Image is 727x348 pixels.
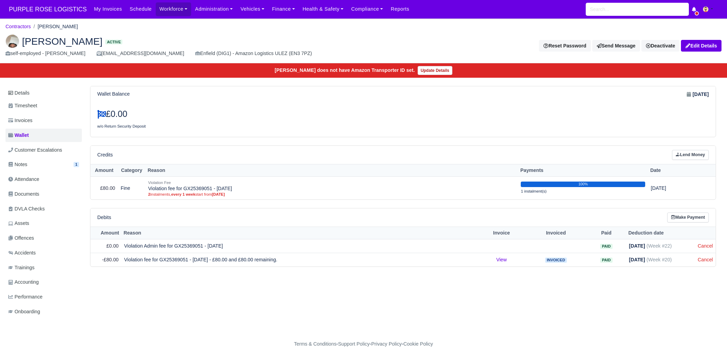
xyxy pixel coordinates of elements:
[8,293,43,301] span: Performance
[168,340,560,348] div: - - -
[496,257,507,262] a: View
[8,161,27,168] span: Notes
[626,227,695,239] th: Deduction date
[90,2,126,16] a: My Invoices
[5,50,86,57] div: self-employed - [PERSON_NAME]
[97,152,113,158] h6: Credits
[681,40,722,52] a: Edit Details
[5,24,31,29] a: Contractors
[5,261,82,274] a: Trainings
[521,182,645,187] div: 100%
[5,202,82,216] a: DVLA Checks
[600,258,612,263] span: Paid
[629,257,645,262] strong: [DATE]
[348,2,387,16] a: Compliance
[5,87,82,99] a: Details
[371,341,402,347] a: Privacy Policy
[97,215,111,220] h6: Debits
[698,257,713,262] a: Cancel
[586,3,689,16] input: Search...
[629,243,645,249] strong: [DATE]
[8,175,39,183] span: Attendance
[8,146,62,154] span: Customer Escalations
[5,290,82,304] a: Performance
[171,192,195,196] strong: every 1 week
[148,192,515,197] small: instalments, start from
[97,91,130,97] h6: Wallet Balance
[5,2,90,16] span: PURPLE ROSE LOGISTICS
[693,90,709,98] strong: [DATE]
[5,275,82,289] a: Accounting
[8,219,29,227] span: Assets
[5,143,82,157] a: Customer Escalations
[102,257,119,262] span: -£80.00
[5,158,82,171] a: Notes 1
[5,114,82,127] a: Invoices
[148,192,150,196] strong: 2
[97,109,398,119] h3: £0.00
[8,131,29,139] span: Wallet
[647,243,672,249] span: (Week #22)
[5,173,82,186] a: Attendance
[5,3,90,16] a: PURPLE ROSE LOGISTICS
[8,234,34,242] span: Offences
[647,257,672,262] span: (Week #20)
[5,246,82,260] a: Accidents
[126,2,155,16] a: Schedule
[268,2,299,16] a: Finance
[105,40,122,45] span: Active
[156,2,191,16] a: Workforce
[8,190,39,198] span: Documents
[191,2,236,16] a: Administration
[8,308,40,316] span: Onboarding
[121,253,478,266] td: Violation fee for GX25369051 - [DATE] - £80.00 and £80.00 remaining.
[641,40,680,52] a: Deactivate
[545,258,567,263] span: Invoiced
[5,187,82,201] a: Documents
[403,341,433,347] a: Cookie Policy
[387,2,413,16] a: Reports
[106,243,119,249] span: £0.00
[698,243,713,249] a: Cancel
[5,129,82,142] a: Wallet
[294,341,336,347] a: Terms & Conditions
[90,177,118,199] td: £80.00
[521,189,547,193] small: 1 instalment(s)
[8,117,32,124] span: Invoices
[539,40,591,52] button: Reset Password
[338,341,370,347] a: Support Policy
[8,205,45,213] span: DVLA Checks
[5,217,82,230] a: Assets
[592,40,640,52] a: Send Message
[118,177,145,199] td: Fine
[5,305,82,318] a: Onboarding
[648,164,693,177] th: Date
[600,244,612,249] span: Paid
[525,227,586,239] th: Invoiced
[237,2,268,16] a: Vehicles
[145,164,518,177] th: Reason
[8,102,37,110] span: Timesheet
[74,162,79,167] span: 1
[299,2,348,16] a: Health & Safety
[121,227,478,239] th: Reason
[672,150,709,160] a: Lend Money
[648,177,693,199] td: [DATE]
[195,50,312,57] div: Enfield (DIG1) - Amazon Logistics ULEZ (EN3 7PZ)
[8,264,34,272] span: Trainings
[8,249,36,257] span: Accidents
[22,36,102,46] span: [PERSON_NAME]
[121,239,478,253] td: Violation Admin fee for GX25369051 - [DATE]
[478,227,526,239] th: Invoice
[518,164,648,177] th: Payments
[118,164,145,177] th: Category
[586,227,626,239] th: Paid
[5,99,82,112] a: Timesheet
[97,50,184,57] div: [EMAIL_ADDRESS][DOMAIN_NAME]
[97,124,146,128] small: w/o Return Security Deposit
[212,192,225,196] strong: [DATE]
[90,164,118,177] th: Amount
[667,213,709,222] a: Make Payment
[148,181,171,185] small: Violation Fee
